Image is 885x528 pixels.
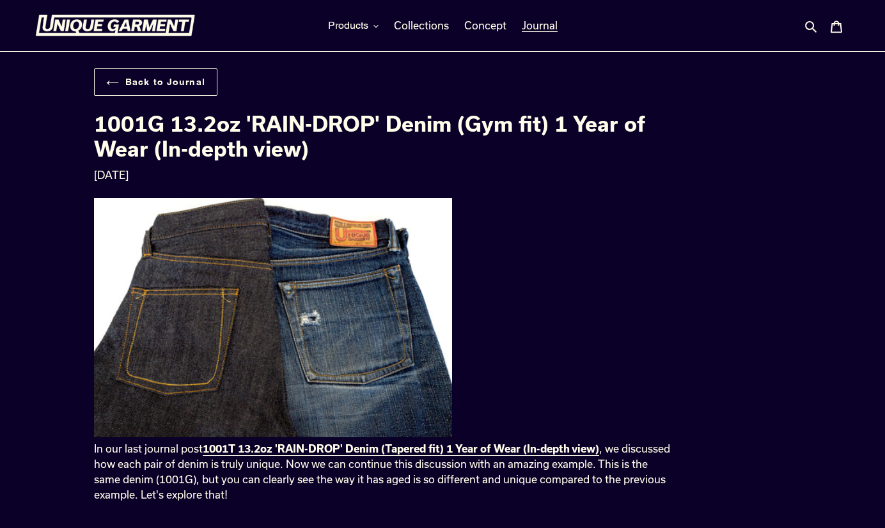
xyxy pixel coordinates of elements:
[203,442,599,454] strong: 1001T 13.2oz 'RAIN-DROP' Denim (Tapered fit) 1 Year of Wear (In-depth view)
[35,15,195,36] img: Unique Garment
[388,16,455,35] a: Collections
[328,19,368,32] span: Products
[515,16,564,35] a: Journal
[94,111,671,160] h1: 1001G 13.2oz 'RAIN-DROP' Denim (Gym fit) 1 Year of Wear (In-depth view)
[94,68,217,96] a: Back to Journal
[522,19,558,32] span: Journal
[458,16,513,35] a: Concept
[464,19,506,32] span: Concept
[322,16,385,35] button: Products
[94,198,671,502] p: In our last journal post , we discussed how each pair of denim is truly unique. Now we can contin...
[394,19,449,32] span: Collections
[94,169,129,181] time: [DATE]
[203,442,599,456] a: 1001T 13.2oz 'RAIN-DROP' Denim (Tapered fit) 1 Year of Wear (In-depth view)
